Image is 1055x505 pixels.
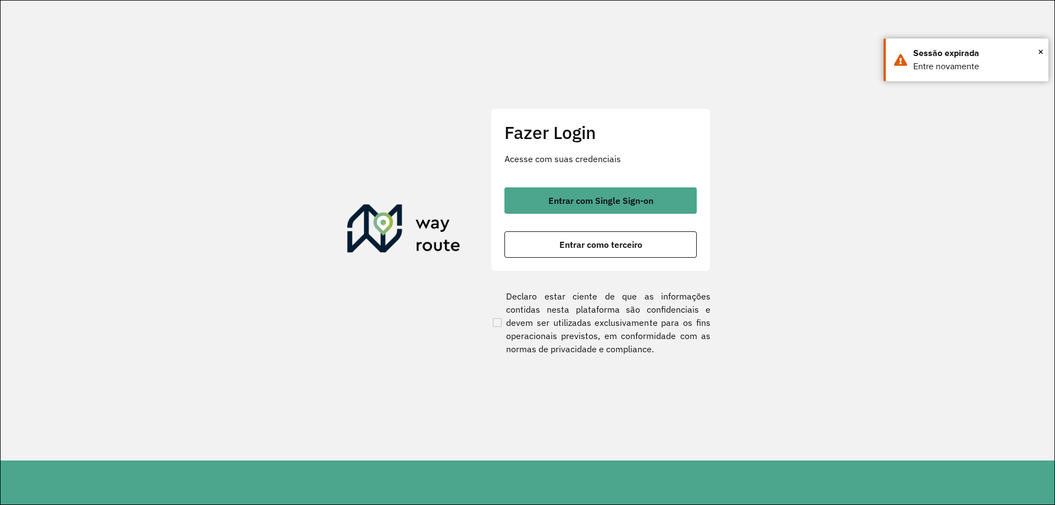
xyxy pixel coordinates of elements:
h2: Fazer Login [504,122,697,143]
label: Declaro estar ciente de que as informações contidas nesta plataforma são confidenciais e devem se... [491,290,710,356]
button: button [504,187,697,214]
div: Entre novamente [913,60,1040,73]
button: button [504,231,697,258]
span: Entrar com Single Sign-on [548,196,653,205]
span: × [1038,43,1043,60]
button: Close [1038,43,1043,60]
span: Entrar como terceiro [559,240,642,249]
div: Sessão expirada [913,47,1040,60]
img: Roteirizador AmbevTech [347,204,460,257]
p: Acesse com suas credenciais [504,152,697,165]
